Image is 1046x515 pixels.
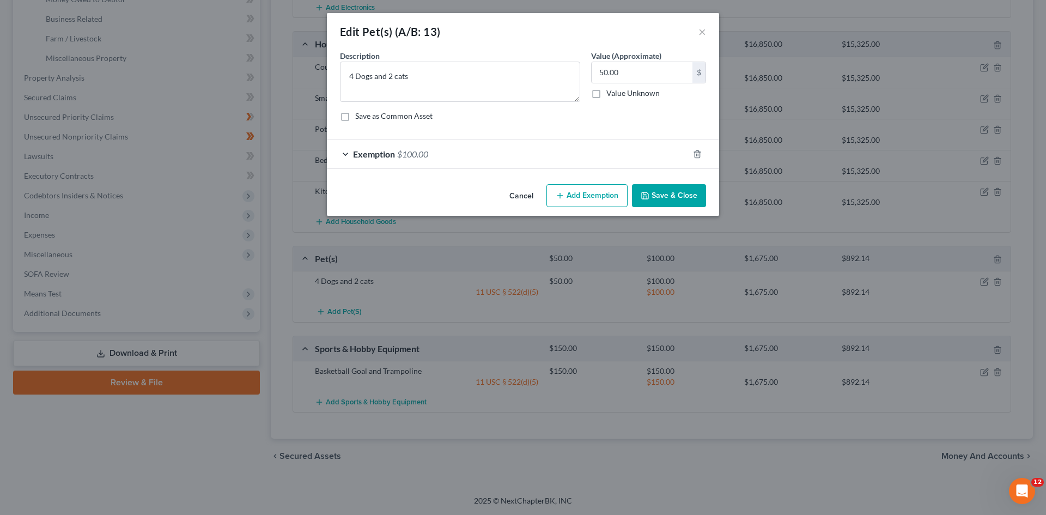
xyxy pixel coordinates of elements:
label: Value (Approximate) [591,50,661,62]
span: Description [340,51,380,60]
label: Value Unknown [606,88,660,99]
span: 12 [1031,478,1044,487]
label: Save as Common Asset [355,111,433,122]
div: $ [692,62,706,83]
iframe: Intercom live chat [1009,478,1035,504]
button: Cancel [501,185,542,207]
input: 0.00 [592,62,692,83]
button: Save & Close [632,184,706,207]
span: Exemption [353,149,395,159]
button: Add Exemption [546,184,628,207]
div: Edit Pet(s) (A/B: 13) [340,24,440,39]
button: × [698,25,706,38]
span: $100.00 [397,149,428,159]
